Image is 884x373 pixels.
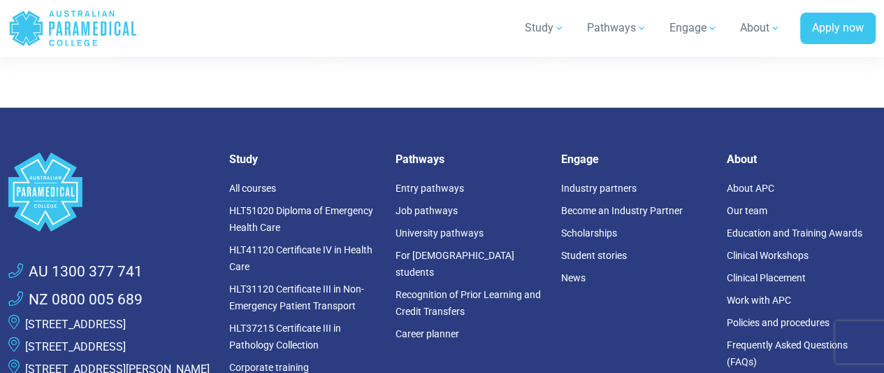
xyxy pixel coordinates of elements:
[727,250,809,261] a: Clinical Workshops
[25,318,126,331] a: [STREET_ADDRESS]
[661,8,726,48] a: Engage
[579,8,655,48] a: Pathways
[732,8,789,48] a: About
[395,227,483,239] a: University pathways
[727,272,806,283] a: Clinical Placement
[561,205,683,216] a: Become an Industry Partner
[229,205,373,233] a: HLT51020 Diploma of Emergency Health Care
[8,261,143,283] a: AU 1300 377 741
[561,227,617,239] a: Scholarships
[229,183,276,194] a: All courses
[727,183,774,194] a: About APC
[229,323,341,351] a: HLT37215 Certificate III in Pathology Collection
[561,183,637,194] a: Industry partners
[395,328,458,339] a: Career planner
[727,153,876,166] h5: About
[561,250,627,261] a: Student stories
[395,289,540,317] a: Recognition of Prior Learning and Credit Transfers
[229,244,372,272] a: HLT41120 Certificate IV in Health Care
[8,289,143,311] a: NZ 0800 005 689
[8,153,212,232] a: Space
[8,6,138,51] a: Australian Paramedical College
[395,205,457,216] a: Job pathways
[25,340,126,353] a: [STREET_ADDRESS]
[561,153,710,166] h5: Engage
[229,283,364,311] a: HLT31120 Certificate III in Non-Emergency Patient Transport
[395,250,514,278] a: For [DEMOGRAPHIC_DATA] students
[727,339,848,367] a: Frequently Asked Questions (FAQs)
[727,227,862,239] a: Education and Training Awards
[516,8,573,48] a: Study
[229,153,378,166] h5: Study
[229,362,309,373] a: Corporate training
[561,272,586,283] a: News
[395,183,463,194] a: Entry pathways
[727,295,791,306] a: Work with APC
[727,205,767,216] a: Our team
[800,13,876,45] a: Apply now
[727,317,829,328] a: Policies and procedures
[395,153,544,166] h5: Pathways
